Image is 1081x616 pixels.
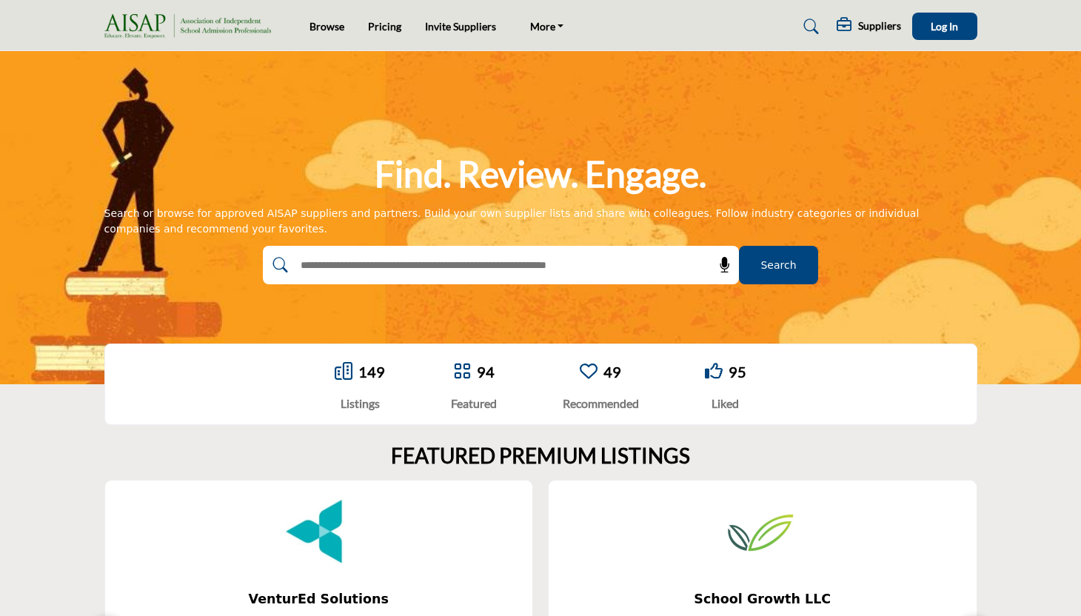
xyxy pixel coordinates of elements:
[104,206,977,237] div: Search or browse for approved AISAP suppliers and partners. Build your own supplier lists and sha...
[912,13,977,40] button: Log In
[453,362,471,382] a: Go to Featured
[705,362,723,380] i: Go to Liked
[760,258,796,273] span: Search
[571,589,954,609] span: School Growth LLC
[837,18,901,36] div: Suppliers
[425,20,496,33] a: Invite Suppliers
[477,363,495,381] a: 94
[603,363,621,381] a: 49
[520,16,575,37] a: More
[580,362,598,382] a: Go to Recommended
[104,14,278,38] img: Site Logo
[335,395,385,412] div: Listings
[375,151,706,197] h1: Find. Review. Engage.
[309,20,344,33] a: Browse
[789,15,829,38] a: Search
[739,246,818,284] button: Search
[451,395,497,412] div: Featured
[127,589,511,609] span: VenturEd Solutions
[391,443,690,469] h2: FEATURED PREMIUM LISTINGS
[368,20,401,33] a: Pricing
[358,363,385,381] a: 149
[858,19,901,33] h5: Suppliers
[563,395,639,412] div: Recommended
[281,495,355,569] img: VenturEd Solutions
[726,495,800,569] img: School Growth LLC
[705,395,746,412] div: Liked
[931,20,958,33] span: Log In
[729,363,746,381] a: 95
